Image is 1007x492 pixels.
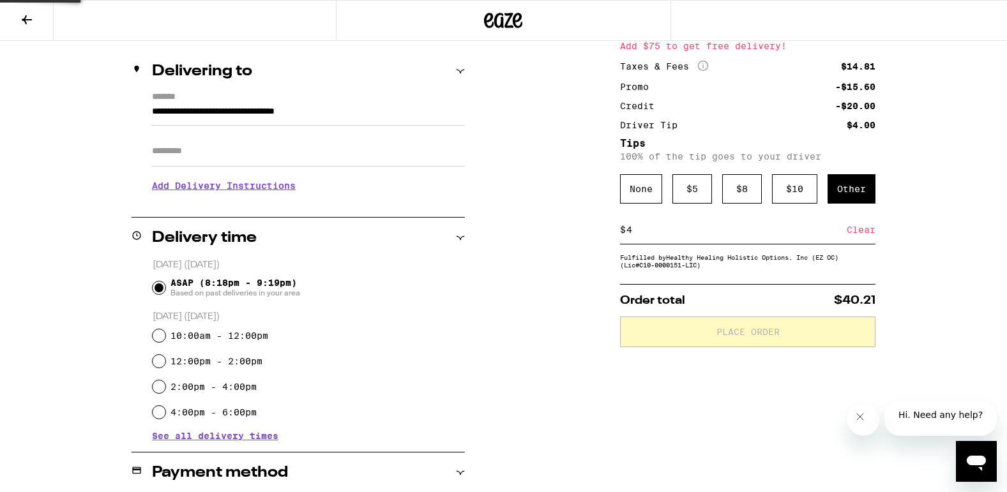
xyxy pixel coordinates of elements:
div: $ 10 [772,174,817,204]
div: -$15.60 [835,82,875,91]
label: 10:00am - 12:00pm [170,331,268,341]
label: 2:00pm - 4:00pm [170,382,257,392]
h2: Delivering to [152,64,252,79]
label: 4:00pm - 6:00pm [170,407,257,417]
h3: Add Delivery Instructions [152,171,465,200]
div: Driver Tip [620,121,686,130]
h2: Payment method [152,465,288,481]
h2: Delivery time [152,230,257,246]
p: [DATE] ([DATE]) [153,311,465,323]
iframe: Message from company [884,401,997,436]
h5: Tips [620,138,875,149]
div: -$20.00 [835,101,875,110]
div: Promo [620,82,658,91]
div: None [620,174,662,204]
div: $ 5 [672,174,712,204]
div: Credit [620,101,663,110]
label: 12:00pm - 2:00pm [170,356,262,366]
p: [DATE] ([DATE]) [153,259,465,271]
div: Taxes & Fees [620,61,708,72]
div: Fulfilled by Healthy Healing Holistic Options, Inc (EZ OC) (Lic# C10-0000151-LIC ) [620,253,875,269]
p: We'll contact you at [PHONE_NUMBER] when we arrive [152,200,465,211]
span: Based on past deliveries in your area [170,288,300,298]
button: Place Order [620,317,875,347]
div: $ 8 [722,174,762,204]
span: ASAP (8:18pm - 9:19pm) [170,278,300,298]
div: Add $75 to get free delivery! [620,41,875,50]
div: $ [620,216,626,244]
iframe: Close message [847,404,879,436]
div: Other [828,174,875,204]
div: $4.00 [847,121,875,130]
p: 100% of the tip goes to your driver [620,151,875,161]
iframe: Button to launch messaging window [956,441,997,482]
div: $14.81 [841,62,875,71]
input: 0 [626,224,847,235]
span: Place Order [716,327,780,336]
button: See all delivery times [152,431,278,440]
div: Clear [847,216,875,244]
span: $40.21 [834,295,875,306]
span: Order total [620,295,685,306]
